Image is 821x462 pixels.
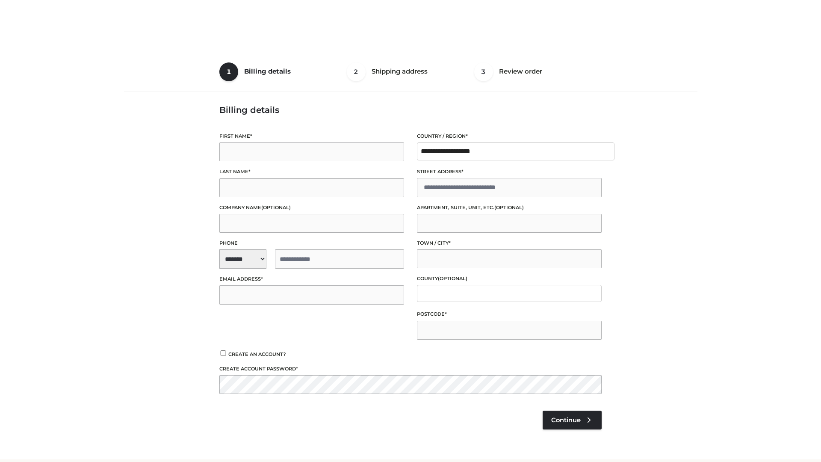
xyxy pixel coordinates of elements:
span: (optional) [494,204,524,210]
span: Billing details [244,67,291,75]
label: County [417,275,602,283]
label: Create account password [219,365,602,373]
span: 3 [474,62,493,81]
span: Shipping address [372,67,428,75]
label: First name [219,132,404,140]
label: Country / Region [417,132,602,140]
span: Create an account? [228,351,286,357]
input: Create an account? [219,350,227,356]
a: Continue [543,411,602,429]
span: 2 [347,62,366,81]
span: Continue [551,416,581,424]
h3: Billing details [219,105,602,115]
label: Email address [219,275,404,283]
label: Company name [219,204,404,212]
span: (optional) [438,275,467,281]
span: Review order [499,67,542,75]
span: (optional) [261,204,291,210]
label: Apartment, suite, unit, etc. [417,204,602,212]
label: Last name [219,168,404,176]
label: Phone [219,239,404,247]
span: 1 [219,62,238,81]
label: Postcode [417,310,602,318]
label: Street address [417,168,602,176]
label: Town / City [417,239,602,247]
